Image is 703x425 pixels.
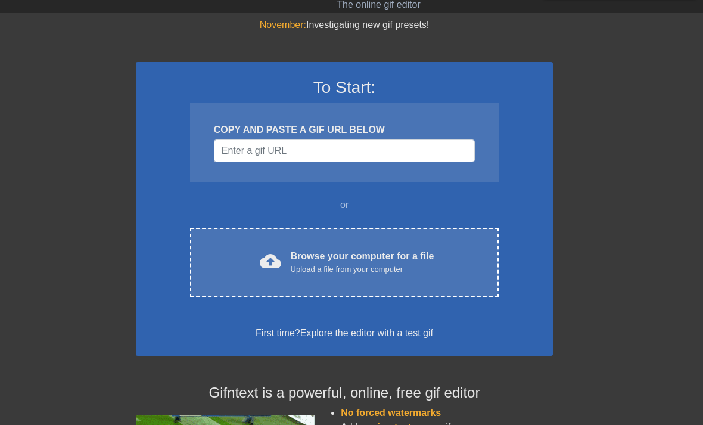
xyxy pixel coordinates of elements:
div: or [167,198,522,212]
h4: Gifntext is a powerful, online, free gif editor [136,384,553,402]
div: First time? [151,326,537,340]
span: No forced watermarks [341,408,441,418]
div: Upload a file from your computer [291,263,434,275]
input: Username [214,139,475,162]
div: Investigating new gif presets! [136,18,553,32]
div: Browse your computer for a file [291,249,434,275]
h3: To Start: [151,77,537,98]
span: November: [260,20,306,30]
div: COPY AND PASTE A GIF URL BELOW [214,123,475,137]
span: cloud_upload [260,250,281,272]
a: Explore the editor with a test gif [300,328,433,338]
